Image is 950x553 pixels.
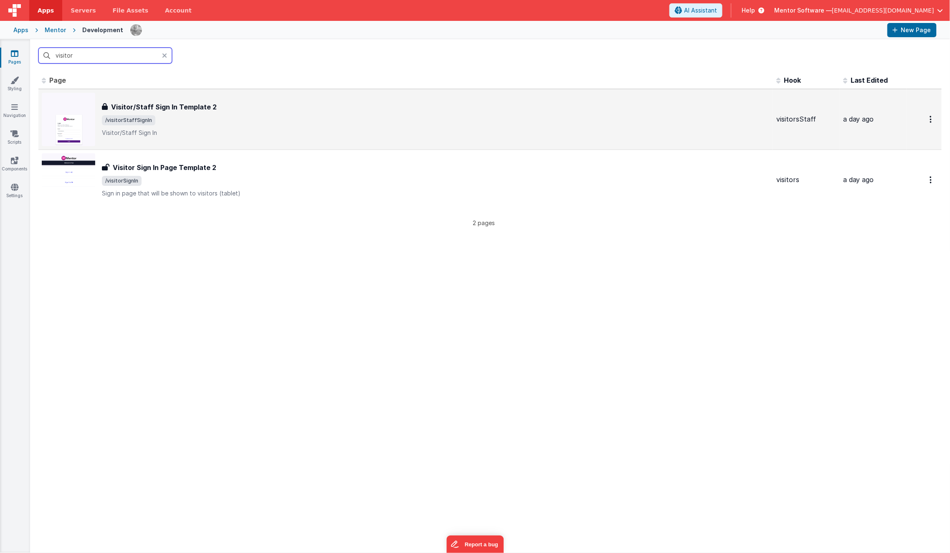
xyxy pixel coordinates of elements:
div: visitorsStaff [776,114,836,124]
div: Mentor [45,26,66,34]
span: /visitorStaffSignIn [102,115,155,125]
span: Page [49,76,66,84]
button: Options [925,111,938,128]
span: /visitorSignIn [102,176,142,186]
p: Sign in page that will be shown to visitors (tablet) [102,189,770,198]
iframe: Marker.io feedback button [446,535,504,553]
span: Servers [71,6,96,15]
span: Help [742,6,755,15]
span: a day ago [843,175,874,184]
span: AI Assistant [684,6,717,15]
button: Options [925,171,938,188]
p: 2 pages [38,218,929,227]
span: Last Edited [851,76,888,84]
span: File Assets [113,6,149,15]
span: Apps [38,6,54,15]
span: Mentor Software — [774,6,832,15]
button: Mentor Software — [EMAIL_ADDRESS][DOMAIN_NAME] [774,6,943,15]
input: Search pages, id's ... [38,48,172,63]
button: New Page [887,23,937,37]
span: Hook [784,76,801,84]
div: Development [82,26,123,34]
div: Apps [13,26,28,34]
div: visitors [776,175,836,185]
button: AI Assistant [669,3,722,18]
span: a day ago [843,115,874,123]
img: eba322066dbaa00baf42793ca2fab581 [130,24,142,36]
h3: Visitor Sign In Page Template 2 [113,162,216,172]
p: Visitor/Staff Sign In [102,129,770,137]
h3: Visitor/Staff Sign In Template 2 [111,102,217,112]
span: [EMAIL_ADDRESS][DOMAIN_NAME] [832,6,934,15]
